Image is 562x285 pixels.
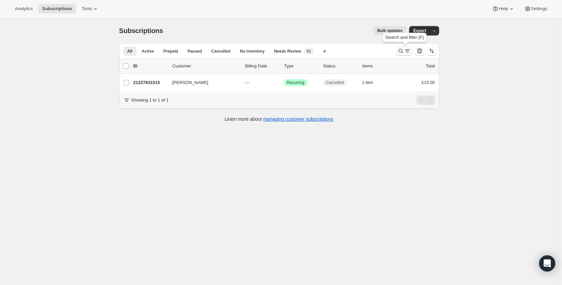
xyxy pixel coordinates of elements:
[133,79,167,86] p: 21227831515
[520,4,551,13] button: Settings
[499,6,508,11] span: Help
[488,4,519,13] button: Help
[163,49,178,54] span: Prepaid
[274,49,301,54] span: Needs Review
[133,63,435,69] div: IDCustomerBilling DateTypeStatusItemsTotal
[133,63,167,69] p: ID
[142,49,154,54] span: Active
[245,63,279,69] p: Billing Date
[362,63,396,69] div: Items
[172,63,240,69] p: Customer
[127,49,132,54] span: All
[377,28,402,33] span: Bulk updates
[287,80,304,85] span: Recurring
[77,4,103,13] button: Tools
[422,80,435,85] span: £15.00
[15,6,33,11] span: Analytics
[427,46,436,56] button: Sort the results
[417,95,435,105] nav: Pagination
[319,47,330,56] button: Create new view
[119,27,163,34] span: Subscriptions
[38,4,76,13] button: Subscriptions
[211,49,231,54] span: Cancelled
[172,79,208,86] span: [PERSON_NAME]
[409,26,430,35] button: Export
[284,63,318,69] div: Type
[263,116,333,122] a: managing customer subscriptions
[326,80,344,85] span: Cancelled
[131,97,169,104] p: Showing 1 to 1 of 1
[306,49,311,54] span: 51
[225,116,333,122] p: Learn more about
[413,28,426,33] span: Export
[362,80,373,85] span: 1 item
[240,49,264,54] span: No inventory
[133,78,435,87] div: 21227831515[PERSON_NAME]---SuccessRecurringCancelled1 item£15.00
[539,255,555,272] div: Open Intercom Messenger
[188,49,202,54] span: Paused
[42,6,72,11] span: Subscriptions
[426,63,435,69] p: Total
[323,63,357,69] p: Status
[373,26,406,35] button: Bulk updates
[81,6,92,11] span: Tools
[11,4,37,13] button: Analytics
[362,78,381,87] button: 1 item
[245,80,250,85] span: ---
[415,46,424,56] button: Customize table column order and visibility
[531,6,547,11] span: Settings
[396,46,412,56] button: Search and filter results
[168,77,236,88] button: [PERSON_NAME]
